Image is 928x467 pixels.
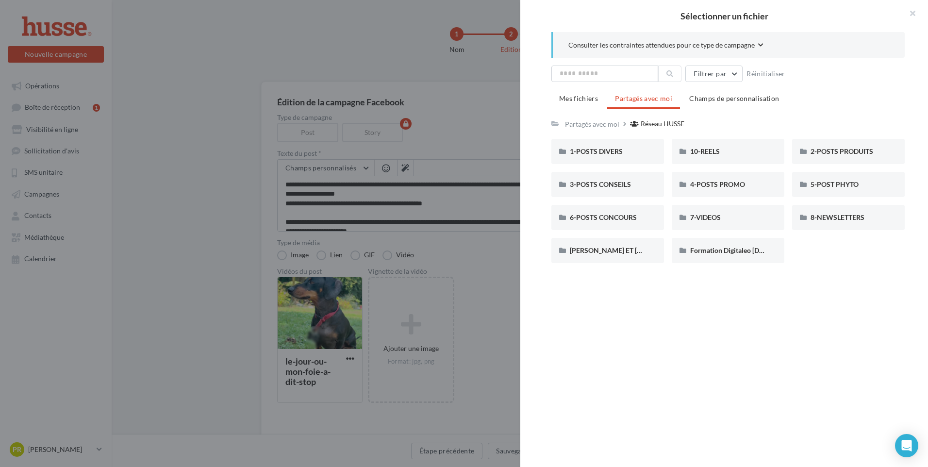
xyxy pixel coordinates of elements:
[570,147,623,155] span: 1-POSTS DIVERS
[690,246,773,254] span: Formation Digitaleo [DATE]
[689,94,779,102] span: Champs de personnalisation
[811,180,859,188] span: 5-POST PHYTO
[641,119,684,129] div: Réseau HUSSE
[811,147,873,155] span: 2-POSTS PRODUITS
[568,40,763,52] button: Consulter les contraintes attendues pour ce type de campagne
[615,94,672,102] span: Partagés avec moi
[811,213,864,221] span: 8-NEWSLETTERS
[559,94,598,102] span: Mes fichiers
[895,434,918,457] div: Open Intercom Messenger
[565,119,619,129] div: Partagés avec moi
[690,180,745,188] span: 4-POSTS PROMO
[690,147,720,155] span: 10-REELS
[568,40,755,50] span: Consulter les contraintes attendues pour ce type de campagne
[743,68,789,80] button: Réinitialiser
[570,213,637,221] span: 6-POSTS CONCOURS
[685,66,743,82] button: Filtrer par
[570,246,768,254] span: [PERSON_NAME] ET [PERSON_NAME] ( Signature personnalisée)
[536,12,912,20] h2: Sélectionner un fichier
[570,180,631,188] span: 3-POSTS CONSEILS
[690,213,721,221] span: 7-VIDEOS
